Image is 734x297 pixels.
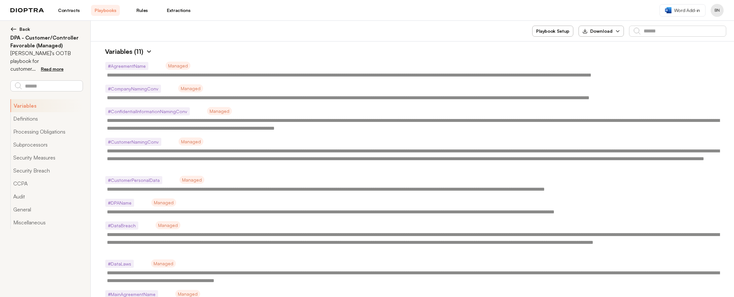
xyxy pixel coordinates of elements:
[19,26,30,32] span: Back
[155,221,180,229] span: Managed
[128,5,156,16] a: Rules
[151,259,176,267] span: Managed
[98,47,143,56] h1: Variables (11)
[711,4,724,17] button: Profile menu
[10,216,83,229] button: Miscellaneous
[105,107,190,115] span: # ConfidentialInformationNamingConv
[105,260,134,268] span: # DataLaws
[178,84,203,92] span: Managed
[105,62,148,70] span: # AgreementName
[10,112,83,125] button: Definitions
[10,49,83,73] p: [PERSON_NAME]'s OOTB playbook for customer
[166,62,190,70] span: Managed
[105,85,161,93] span: # CompanyNamingConv
[151,198,176,207] span: Managed
[659,4,705,17] a: Word Add-in
[178,137,203,146] span: Managed
[10,164,83,177] button: Security Breach
[105,221,138,230] span: # DataBreach
[10,8,44,13] img: logo
[164,5,193,16] a: Extractions
[105,199,134,207] span: # DPAName
[10,125,83,138] button: Processing Obligations
[32,65,36,72] span: ...
[582,28,613,34] div: Download
[10,203,83,216] button: General
[179,176,204,184] span: Managed
[105,176,162,184] span: # CustomerPersonalData
[91,5,120,16] a: Playbooks
[10,34,83,49] h2: DPA - Customer/Controller Favorable (Managed)
[146,48,152,55] img: Expand
[10,26,83,32] button: Back
[674,7,700,14] span: Word Add-in
[10,138,83,151] button: Subprocessors
[665,7,671,13] img: word
[10,99,83,112] button: Variables
[532,26,573,37] button: Playbook Setup
[10,177,83,190] button: CCPA
[207,107,232,115] span: Managed
[10,26,17,32] img: left arrow
[10,151,83,164] button: Security Measures
[579,26,624,37] button: Download
[105,138,161,146] span: # CustomerNamingConv
[41,66,63,72] span: Read more
[54,5,83,16] a: Contracts
[10,190,83,203] button: Audit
